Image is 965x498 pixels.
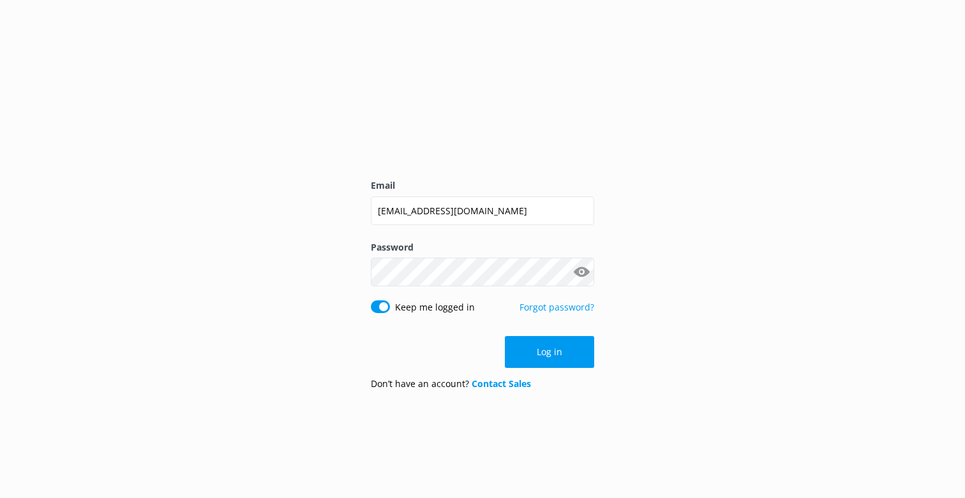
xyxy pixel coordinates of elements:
a: Forgot password? [520,301,594,313]
button: Log in [505,336,594,368]
label: Password [371,240,594,254]
button: Show password [569,260,594,285]
label: Keep me logged in [395,300,475,314]
input: user@emailaddress.com [371,196,594,225]
label: Email [371,179,594,193]
a: Contact Sales [472,377,531,390]
p: Don’t have an account? [371,377,531,391]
